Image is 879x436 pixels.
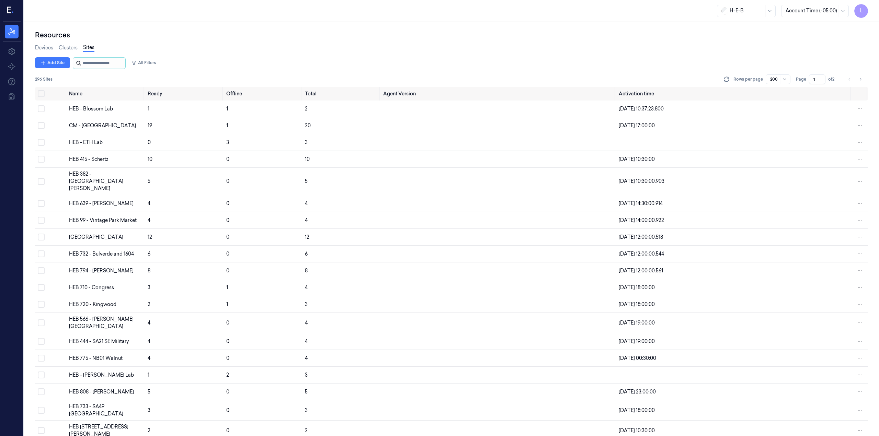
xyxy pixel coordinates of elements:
span: 4 [148,355,150,361]
button: Select row [38,267,45,274]
button: Select row [38,139,45,146]
span: 19 [148,122,152,129]
span: [DATE] 10:37:23.800 [619,106,664,112]
button: Select row [38,250,45,257]
span: [DATE] 12:00:00.561 [619,268,663,274]
div: HEB 794 - [PERSON_NAME] [69,267,142,274]
div: HEB 710 - Congress [69,284,142,291]
span: 4 [305,284,308,291]
div: HEB 775 - NB01 Walnut [69,355,142,362]
span: 4 [148,338,150,344]
span: [DATE] 19:00:00 [619,338,655,344]
span: 0 [226,268,229,274]
button: L [854,4,868,18]
a: Sites [83,44,94,52]
button: Select row [38,388,45,395]
div: CM - [GEOGRAPHIC_DATA] [69,122,142,129]
button: Select row [38,234,45,240]
th: Ready [145,87,224,101]
button: Select row [38,319,45,326]
span: [DATE] 10:30:00 [619,156,655,162]
div: HEB 566 - [PERSON_NAME][GEOGRAPHIC_DATA] [69,316,142,330]
span: [DATE] 10:30:00.903 [619,178,664,184]
span: 0 [226,251,229,257]
span: 8 [148,268,150,274]
div: HEB 99 - Vintage Park Market [69,217,142,224]
span: 0 [226,234,229,240]
div: HEB 382 - [GEOGRAPHIC_DATA][PERSON_NAME] [69,170,142,192]
button: Select row [38,200,45,207]
span: 1 [226,301,228,307]
button: Select row [38,355,45,362]
span: 2 [226,372,229,378]
span: 296 Sites [35,76,53,82]
span: 3 [226,139,229,145]
span: [DATE] 12:00:00.518 [619,234,663,240]
span: 0 [226,217,229,223]
span: 2 [305,106,308,112]
th: Activation time [616,87,852,101]
span: 3 [305,372,308,378]
div: HEB 808 - [PERSON_NAME] [69,388,142,396]
p: Rows per page [733,76,763,82]
button: Select all [38,90,45,97]
span: 10 [305,156,310,162]
span: 1 [148,106,149,112]
span: 10 [148,156,152,162]
div: HEB 415 - Schertz [69,156,142,163]
button: Add Site [35,57,70,68]
span: 1 [226,284,228,291]
div: HEB 639 - [PERSON_NAME] [69,200,142,207]
span: 2 [305,427,308,434]
span: 3 [148,407,150,413]
span: 4 [148,320,150,326]
span: 6 [305,251,308,257]
div: HEB 733 - SA49 [GEOGRAPHIC_DATA] [69,403,142,417]
div: HEB - Blossom Lab [69,105,142,113]
button: Select row [38,301,45,308]
span: [DATE] 18:00:00 [619,284,655,291]
span: 1 [226,122,228,129]
div: HEB 720 - Kingwood [69,301,142,308]
span: 5 [148,389,150,395]
span: 20 [305,122,311,129]
button: Select row [38,427,45,434]
span: 0 [226,320,229,326]
span: [DATE] 23:00:00 [619,389,656,395]
span: 4 [305,217,308,223]
div: HEB 732 - Bulverde and 1604 [69,250,142,258]
div: HEB - [PERSON_NAME] Lab [69,372,142,379]
div: Resources [35,30,868,40]
span: 0 [226,407,229,413]
div: HEB 444 - SA21 SE Military [69,338,142,345]
span: 0 [226,427,229,434]
span: [DATE] 18:00:00 [619,407,655,413]
span: [DATE] 17:00:00 [619,122,655,129]
button: Select row [38,407,45,414]
span: of 2 [828,76,839,82]
span: 12 [148,234,152,240]
a: Clusters [59,44,78,51]
div: [GEOGRAPHIC_DATA] [69,234,142,241]
button: Go to next page [856,74,865,84]
button: Select row [38,178,45,185]
span: 0 [226,178,229,184]
span: 0 [226,389,229,395]
span: 5 [305,178,308,184]
span: 2 [148,301,150,307]
span: 0 [148,139,151,145]
nav: pagination [845,74,865,84]
span: 5 [148,178,150,184]
span: [DATE] 18:00:00 [619,301,655,307]
button: Select row [38,372,45,378]
span: [DATE] 12:00:00.544 [619,251,664,257]
span: 4 [305,355,308,361]
span: 8 [305,268,308,274]
span: 4 [305,338,308,344]
span: [DATE] 00:30:00 [619,355,656,361]
span: 3 [305,301,308,307]
span: 4 [148,200,150,207]
button: Select row [38,217,45,224]
a: Devices [35,44,53,51]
